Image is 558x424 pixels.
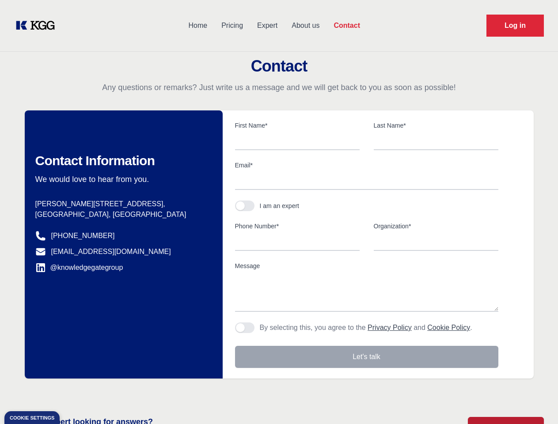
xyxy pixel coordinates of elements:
label: Email* [235,161,498,170]
iframe: Chat Widget [514,382,558,424]
a: Privacy Policy [368,324,412,331]
p: By selecting this, you agree to the and . [260,322,472,333]
a: [PHONE_NUMBER] [51,231,115,241]
p: [PERSON_NAME][STREET_ADDRESS], [35,199,209,209]
a: Home [181,14,214,37]
label: Phone Number* [235,222,360,231]
a: Expert [250,14,285,37]
a: Cookie Policy [427,324,470,331]
label: First Name* [235,121,360,130]
h2: Contact [11,57,547,75]
div: Cookie settings [10,416,54,420]
a: About us [285,14,326,37]
a: KOL Knowledge Platform: Talk to Key External Experts (KEE) [14,19,62,33]
a: [EMAIL_ADDRESS][DOMAIN_NAME] [51,246,171,257]
button: Let's talk [235,346,498,368]
label: Message [235,261,498,270]
p: [GEOGRAPHIC_DATA], [GEOGRAPHIC_DATA] [35,209,209,220]
a: Contact [326,14,367,37]
label: Organization* [374,222,498,231]
p: We would love to hear from you. [35,174,209,185]
p: Any questions or remarks? Just write us a message and we will get back to you as soon as possible! [11,82,547,93]
a: Pricing [214,14,250,37]
a: Request Demo [486,15,544,37]
h2: Contact Information [35,153,209,169]
label: Last Name* [374,121,498,130]
div: I am an expert [260,201,300,210]
a: @knowledgegategroup [35,262,123,273]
